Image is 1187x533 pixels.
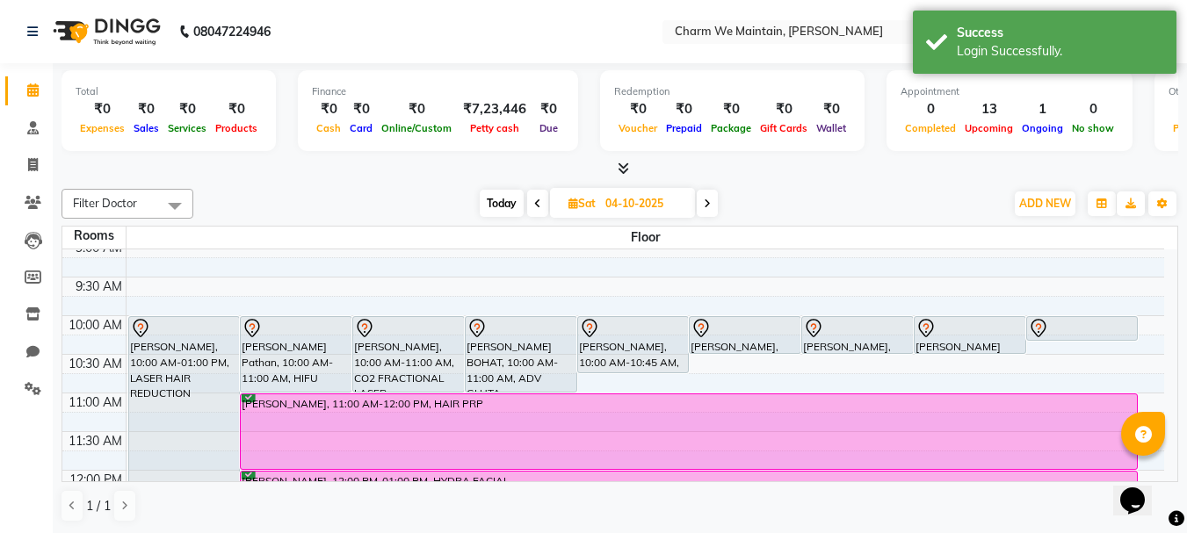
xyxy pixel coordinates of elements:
[466,317,576,392] div: [PERSON_NAME] BOHAT, 10:00 AM-11:00 AM, ADV GLUTA
[533,99,564,119] div: ₹0
[1027,317,1138,340] div: [PERSON_NAME] B Kapade, 10:00 AM-10:20 AM, PEEL TRT
[662,122,706,134] span: Prepaid
[312,99,345,119] div: ₹0
[312,84,564,99] div: Finance
[960,99,1017,119] div: 13
[163,122,211,134] span: Services
[72,277,126,296] div: 9:30 AM
[211,99,262,119] div: ₹0
[756,122,812,134] span: Gift Cards
[901,84,1118,99] div: Appointment
[456,99,533,119] div: ₹7,23,446
[960,122,1017,134] span: Upcoming
[353,317,464,392] div: [PERSON_NAME], 10:00 AM-11:00 AM, CO2 FRACTIONAL LASER
[901,99,960,119] div: 0
[957,42,1163,61] div: Login Successfully.
[241,317,351,392] div: [PERSON_NAME] Pathan, 10:00 AM-11:00 AM, HIFU
[65,355,126,373] div: 10:30 AM
[802,317,913,353] div: [PERSON_NAME], 10:00 AM-10:30 AM, FACE TREATMENT
[377,99,456,119] div: ₹0
[345,99,377,119] div: ₹0
[662,99,706,119] div: ₹0
[345,122,377,134] span: Card
[1068,99,1118,119] div: 0
[915,317,1025,353] div: [PERSON_NAME] [PERSON_NAME], 10:00 AM-10:30 AM, FACE LASER TRTEATMENT
[535,122,562,134] span: Due
[65,393,126,412] div: 11:00 AM
[614,84,850,99] div: Redemption
[564,197,600,210] span: Sat
[377,122,456,134] span: Online/Custom
[578,317,689,372] div: [PERSON_NAME], 10:00 AM-10:45 AM, FACE PRP +MICRONEEDLING
[62,227,126,245] div: Rooms
[163,99,211,119] div: ₹0
[193,7,271,56] b: 08047224946
[129,122,163,134] span: Sales
[756,99,812,119] div: ₹0
[76,99,129,119] div: ₹0
[1017,99,1068,119] div: 1
[76,122,129,134] span: Expenses
[312,122,345,134] span: Cash
[241,394,1137,469] div: [PERSON_NAME], 11:00 AM-12:00 PM, HAIR PRP
[1019,197,1071,210] span: ADD NEW
[45,7,165,56] img: logo
[600,191,688,217] input: 2025-10-04
[65,432,126,450] div: 11:30 AM
[480,190,524,217] span: Today
[86,497,111,515] span: 1 / 1
[129,99,163,119] div: ₹0
[901,122,960,134] span: Completed
[812,99,850,119] div: ₹0
[127,227,1165,248] span: Floor
[1015,191,1075,216] button: ADD NEW
[957,24,1163,42] div: Success
[614,99,662,119] div: ₹0
[812,122,850,134] span: Wallet
[1068,122,1118,134] span: No show
[706,99,756,119] div: ₹0
[211,122,262,134] span: Products
[1017,122,1068,134] span: Ongoing
[690,317,800,353] div: [PERSON_NAME], 10:00 AM-10:30 AM, BASIC GLUTA
[66,471,126,489] div: 12:00 PM
[76,84,262,99] div: Total
[466,122,524,134] span: Petty cash
[73,196,137,210] span: Filter Doctor
[65,316,126,335] div: 10:00 AM
[614,122,662,134] span: Voucher
[706,122,756,134] span: Package
[1113,463,1169,515] iframe: chat widget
